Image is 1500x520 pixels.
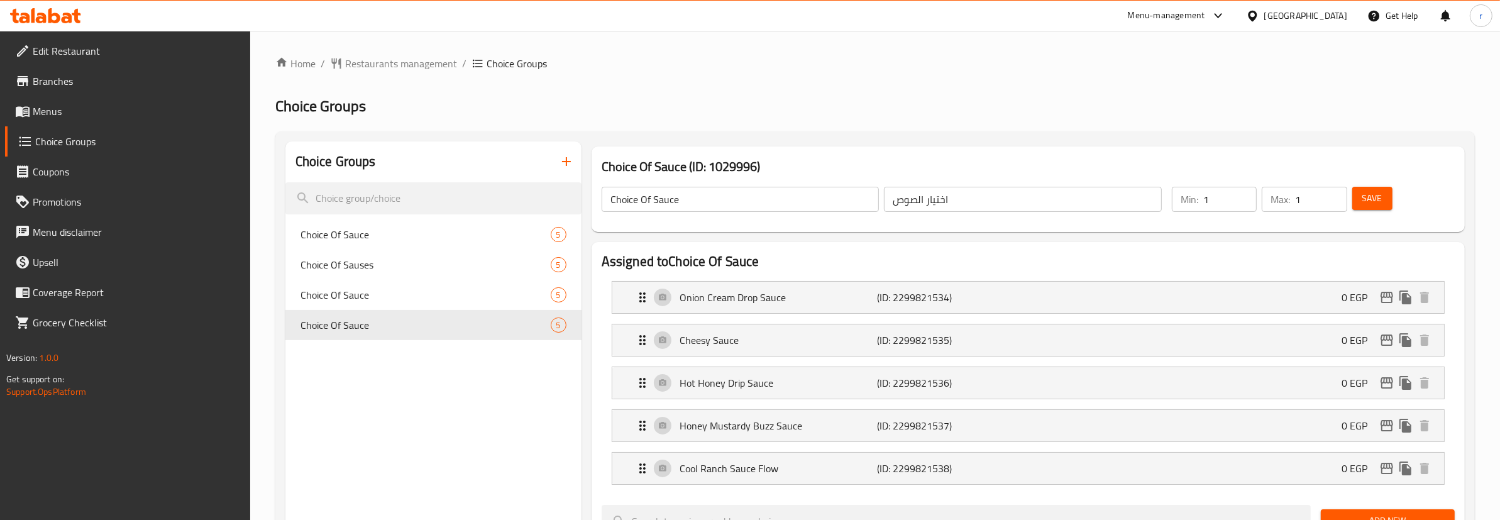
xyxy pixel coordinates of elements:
span: Save [1362,191,1382,206]
a: Branches [5,66,250,96]
span: Choice Groups [275,92,366,120]
span: Choice Of Sauce [301,318,551,333]
li: / [321,56,325,71]
li: Expand [602,362,1455,404]
p: (ID: 2299821535) [877,333,1009,348]
p: Max: [1271,192,1290,207]
li: Expand [602,404,1455,447]
span: Restaurants management [345,56,457,71]
button: edit [1377,288,1396,307]
div: Choices [551,318,566,333]
div: Choice Of Sauce5 [285,280,582,310]
span: Choice Of Sauce [301,287,551,302]
p: (ID: 2299821536) [877,375,1009,390]
p: (ID: 2299821537) [877,418,1009,433]
span: r [1479,9,1482,23]
span: Promotions [33,194,240,209]
span: Menus [33,104,240,119]
button: duplicate [1396,288,1415,307]
li: / [462,56,466,71]
span: Coupons [33,164,240,179]
a: Choice Groups [5,126,250,157]
a: Restaurants management [330,56,457,71]
span: Choice Groups [487,56,547,71]
button: Save [1352,187,1392,210]
a: Promotions [5,187,250,217]
button: delete [1415,288,1434,307]
span: Coverage Report [33,285,240,300]
a: Coupons [5,157,250,187]
span: Upsell [33,255,240,270]
p: (ID: 2299821538) [877,461,1009,476]
div: Expand [612,453,1444,484]
button: duplicate [1396,459,1415,478]
button: delete [1415,373,1434,392]
a: Grocery Checklist [5,307,250,338]
div: Choice Of Sauce5 [285,219,582,250]
h2: Assigned to Choice Of Sauce [602,252,1455,271]
span: 5 [551,259,566,271]
a: Menu disclaimer [5,217,250,247]
p: Cool Ranch Sauce Flow [680,461,878,476]
button: duplicate [1396,331,1415,350]
div: Expand [612,282,1444,313]
span: 1.0.0 [39,350,58,366]
span: 5 [551,289,566,301]
a: Edit Restaurant [5,36,250,66]
div: Expand [612,324,1444,356]
span: 5 [551,229,566,241]
li: Expand [602,319,1455,362]
p: 0 EGP [1342,375,1377,390]
p: Min: [1181,192,1198,207]
div: Choices [551,257,566,272]
p: Onion Cream Drop Sauce [680,290,878,305]
div: Choice Of Sauses5 [285,250,582,280]
button: delete [1415,331,1434,350]
div: Menu-management [1128,8,1205,23]
div: [GEOGRAPHIC_DATA] [1264,9,1347,23]
button: delete [1415,459,1434,478]
a: Menus [5,96,250,126]
h3: Choice Of Sauce (ID: 1029996) [602,157,1455,177]
span: Menu disclaimer [33,224,240,240]
div: Choices [551,227,566,242]
button: delete [1415,416,1434,435]
button: edit [1377,373,1396,392]
p: Cheesy Sauce [680,333,878,348]
div: Expand [612,410,1444,441]
span: Edit Restaurant [33,43,240,58]
div: Choices [551,287,566,302]
li: Expand [602,276,1455,319]
span: Grocery Checklist [33,315,240,330]
p: 0 EGP [1342,461,1377,476]
button: edit [1377,416,1396,435]
span: Choice Of Sauce [301,227,551,242]
span: Version: [6,350,37,366]
p: 0 EGP [1342,333,1377,348]
p: 0 EGP [1342,418,1377,433]
span: Choice Groups [35,134,240,149]
span: Get support on: [6,371,64,387]
span: Branches [33,74,240,89]
span: Choice Of Sauses [301,257,551,272]
button: edit [1377,459,1396,478]
div: Choice Of Sauce5 [285,310,582,340]
li: Expand [602,447,1455,490]
div: Expand [612,367,1444,399]
button: edit [1377,331,1396,350]
nav: breadcrumb [275,56,1475,71]
a: Upsell [5,247,250,277]
input: search [285,182,582,214]
a: Home [275,56,316,71]
p: (ID: 2299821534) [877,290,1009,305]
span: 5 [551,319,566,331]
p: Hot Honey Drip Sauce [680,375,878,390]
p: 0 EGP [1342,290,1377,305]
button: duplicate [1396,416,1415,435]
p: Honey Mustardy Buzz Sauce [680,418,878,433]
a: Support.OpsPlatform [6,384,86,400]
a: Coverage Report [5,277,250,307]
h2: Choice Groups [295,152,376,171]
button: duplicate [1396,373,1415,392]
